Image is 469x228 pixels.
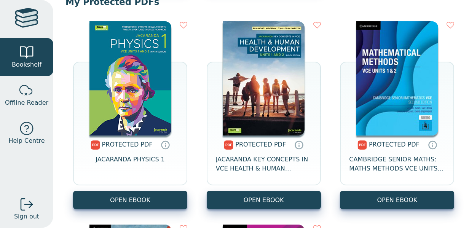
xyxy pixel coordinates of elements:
span: PROTECTED PDF [235,141,286,148]
span: Offline Reader [5,98,48,107]
a: OPEN EBOOK [207,191,321,209]
span: CAMBRIDGE SENIOR MATHS: MATHS METHODS VCE UNITS 1&2 [349,155,445,173]
span: JACARANDA PHYSICS 1 [96,155,165,173]
span: Bookshelf [12,60,41,69]
span: PROTECTED PDF [369,141,420,148]
img: bbedf1c5-5c8e-4c9d-9286-b7781b5448a4.jpg [223,21,305,136]
span: PROTECTED PDF [102,141,153,148]
a: Protected PDFs cannot be printed, copied or shared. They can be accessed online through Education... [294,140,303,149]
span: Help Centre [8,136,45,145]
img: 6291a885-a9a2-4028-9f48-02f160d570f0.jpg [356,21,438,136]
img: pdf.svg [224,140,233,150]
img: 0b201fb6-910a-4227-a484-ef9a780472b7.jpg [89,21,171,136]
a: OPEN EBOOK [73,191,187,209]
a: OPEN EBOOK [340,191,454,209]
span: Sign out [14,212,39,221]
span: JACARANDA KEY CONCEPTS IN VCE HEALTH & HUMAN DEVELOPMENT UNITS 1&2 PRINT & LEARNON EBOOK 8E [216,155,312,173]
a: Protected PDFs cannot be printed, copied or shared. They can be accessed online through Education... [428,140,437,149]
img: pdf.svg [91,140,100,150]
img: pdf.svg [357,140,367,150]
a: Protected PDFs cannot be printed, copied or shared. They can be accessed online through Education... [161,140,170,149]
